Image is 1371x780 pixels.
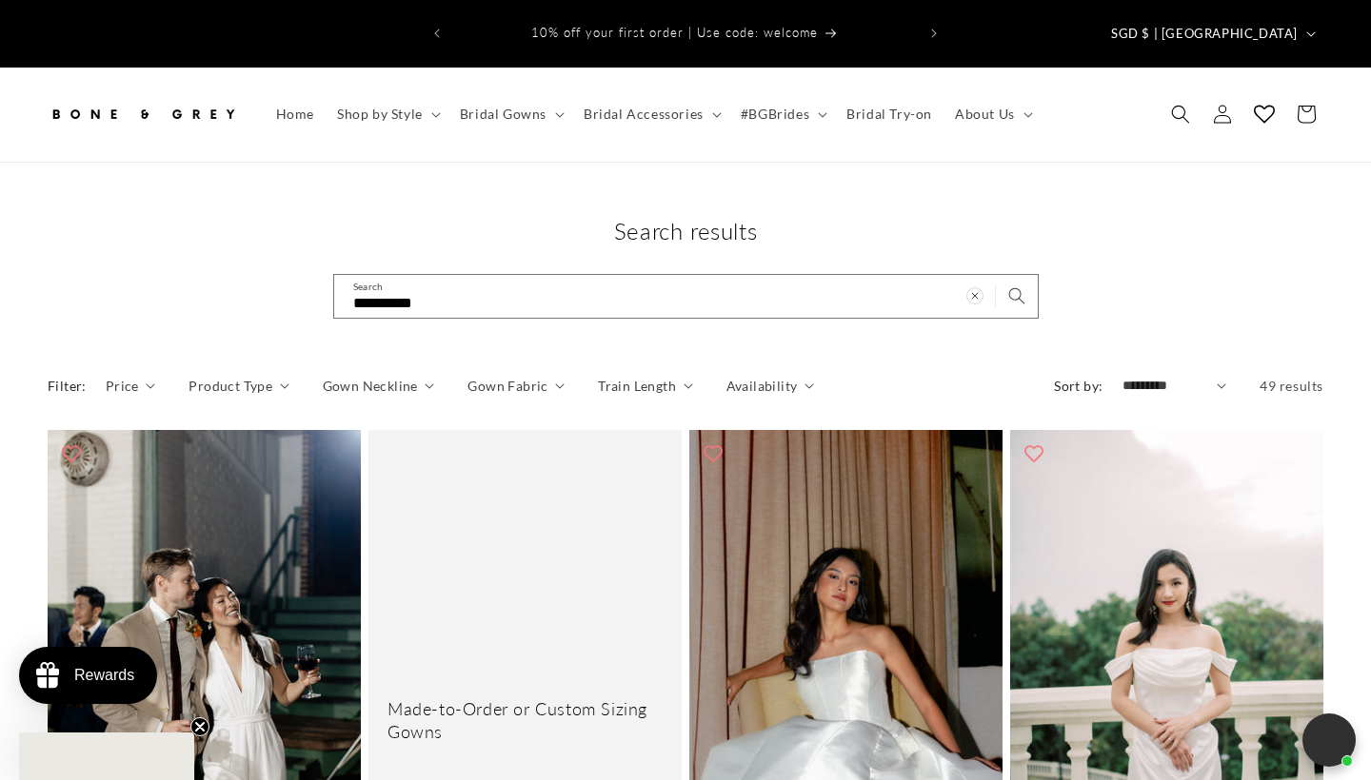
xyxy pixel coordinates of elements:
[729,94,835,134] summary: #BGBrides
[1160,93,1202,135] summary: Search
[1100,15,1323,51] button: SGD $ | [GEOGRAPHIC_DATA]
[106,376,139,396] span: Price
[323,376,418,396] span: Gown Neckline
[74,667,134,684] div: Rewards
[323,376,435,396] summary: Gown Neckline (0 selected)
[944,94,1041,134] summary: About Us
[48,93,238,135] img: Bone and Grey Bridal
[189,376,272,396] span: Product Type
[190,717,209,736] button: Close teaser
[1302,713,1356,767] button: Open chatbox
[387,698,663,743] a: Made-to-Order or Custom Sizing Gowns
[598,376,676,396] span: Train Length
[954,275,996,317] button: Clear search term
[48,216,1323,245] h1: Search results
[726,376,814,396] summary: Availability (0 selected)
[52,435,90,473] button: Add to wishlist
[996,275,1038,317] button: Search
[448,94,572,134] summary: Bridal Gowns
[598,376,692,396] summary: Train Length (0 selected)
[467,376,565,396] summary: Gown Fabric (0 selected)
[41,87,246,143] a: Bone and Grey Bridal
[955,106,1015,123] span: About Us
[48,376,87,396] h2: Filter:
[337,106,423,123] span: Shop by Style
[572,94,729,134] summary: Bridal Accessories
[846,106,932,123] span: Bridal Try-on
[584,106,704,123] span: Bridal Accessories
[106,376,156,396] summary: Price
[460,106,546,123] span: Bridal Gowns
[741,106,809,123] span: #BGBrides
[326,94,448,134] summary: Shop by Style
[19,732,194,780] div: Close teaser
[276,106,314,123] span: Home
[726,376,798,396] span: Availability
[913,15,955,51] button: Next announcement
[1015,435,1053,473] button: Add to wishlist
[835,94,944,134] a: Bridal Try-on
[694,435,732,473] button: Add to wishlist
[1111,25,1298,44] span: SGD $ | [GEOGRAPHIC_DATA]
[1054,378,1103,394] label: Sort by:
[1260,378,1323,394] span: 49 results
[531,25,818,40] span: 10% off your first order | Use code: welcome
[265,94,326,134] a: Home
[416,15,458,51] button: Previous announcement
[189,376,288,396] summary: Product Type (0 selected)
[467,376,547,396] span: Gown Fabric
